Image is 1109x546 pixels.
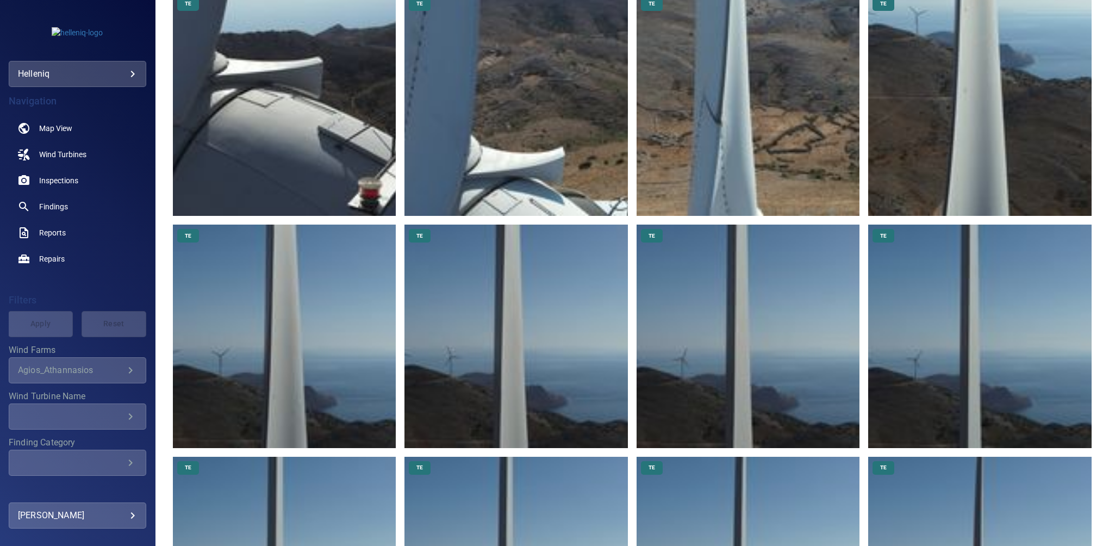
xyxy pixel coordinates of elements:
label: Finding Type [9,485,146,493]
a: inspections noActive [9,167,146,194]
a: findings noActive [9,194,146,220]
div: Wind Farms [9,357,146,383]
label: Wind Farms [9,346,146,355]
span: TE [874,232,893,240]
label: Wind Turbine Name [9,392,146,401]
span: Reports [39,227,66,238]
img: helleniq-logo [52,27,103,38]
span: Inspections [39,175,78,186]
a: repairs noActive [9,246,146,272]
span: TE [642,464,662,471]
span: TE [178,464,198,471]
div: Wind Turbine Name [9,404,146,430]
span: TE [874,464,893,471]
h4: Filters [9,295,146,306]
div: Agios_Athannasios [18,365,124,375]
div: helleniq [18,65,137,83]
span: Findings [39,201,68,212]
span: TE [410,464,429,471]
div: helleniq [9,61,146,87]
span: Repairs [39,253,65,264]
span: Map View [39,123,72,134]
div: Finding Category [9,450,146,476]
a: windturbines noActive [9,141,146,167]
span: TE [178,232,198,240]
a: map noActive [9,115,146,141]
label: Finding Category [9,438,146,447]
div: [PERSON_NAME] [18,507,137,524]
a: reports noActive [9,220,146,246]
h4: Navigation [9,96,146,107]
span: TE [642,232,662,240]
span: TE [410,232,429,240]
span: Wind Turbines [39,149,86,160]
